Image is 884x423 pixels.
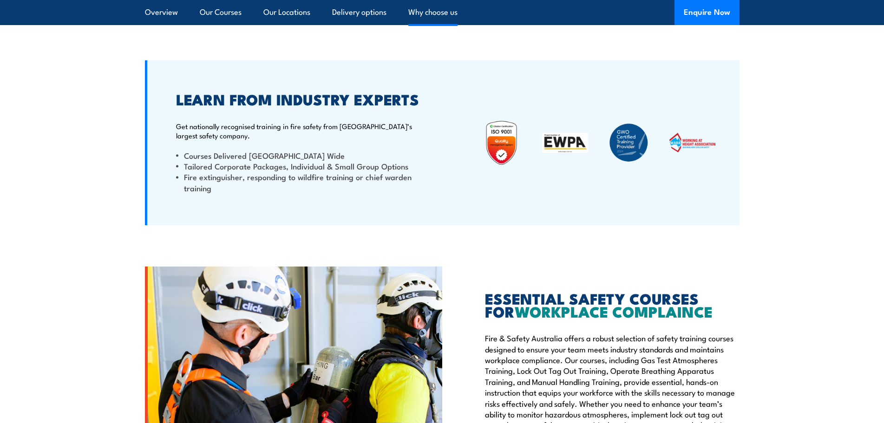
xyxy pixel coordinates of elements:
[669,133,715,152] img: WAHA Working at height association – view FSAs working at height courses
[176,122,419,140] p: Get nationally recognised training in fire safety from [GEOGRAPHIC_DATA]’s largest safety company.
[485,292,740,318] h2: ESSENTIAL SAFETY COURSES FOR
[176,171,419,193] li: Fire extinguisher, responding to wildfire training or chief warden training
[542,133,588,153] img: EWPA: Elevating Work Platform Association of Australia
[478,120,524,166] img: Untitled design (19)
[176,161,419,171] li: Tailored Corporate Packages, Individual & Small Group Options
[176,92,419,105] h2: LEARN FROM INDUSTRY EXPERTS
[176,150,419,161] li: Courses Delivered [GEOGRAPHIC_DATA] Wide
[606,120,652,166] img: Fire & Safety Australia are a GWO Certified Training Provider 2024
[515,299,713,323] span: WORKPLACE COMPLAINCE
